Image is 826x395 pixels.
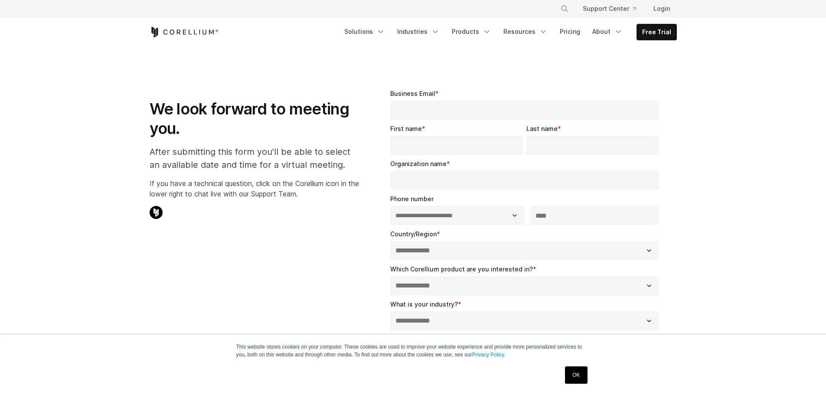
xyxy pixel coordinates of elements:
[576,1,643,16] a: Support Center
[390,230,437,238] span: Country/Region
[587,24,628,39] a: About
[637,24,676,40] a: Free Trial
[646,1,677,16] a: Login
[550,1,677,16] div: Navigation Menu
[150,27,219,37] a: Corellium Home
[447,24,496,39] a: Products
[150,99,359,138] h1: We look forward to meeting you.
[498,24,553,39] a: Resources
[390,265,533,273] span: Which Corellium product are you interested in?
[390,160,447,167] span: Organization name
[390,300,458,308] span: What is your industry?
[236,343,590,359] p: This website stores cookies on your computer. These cookies are used to improve your website expe...
[472,352,506,358] a: Privacy Policy.
[557,1,572,16] button: Search
[339,24,390,39] a: Solutions
[390,125,422,132] span: First name
[526,125,558,132] span: Last name
[390,195,434,202] span: Phone number
[565,366,587,384] a: OK
[339,24,677,40] div: Navigation Menu
[555,24,585,39] a: Pricing
[390,90,435,97] span: Business Email
[150,206,163,219] img: Corellium Chat Icon
[150,145,359,171] p: After submitting this form you'll be able to select an available date and time for a virtual meet...
[392,24,445,39] a: Industries
[150,178,359,199] p: If you have a technical question, click on the Corellium icon in the lower right to chat live wit...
